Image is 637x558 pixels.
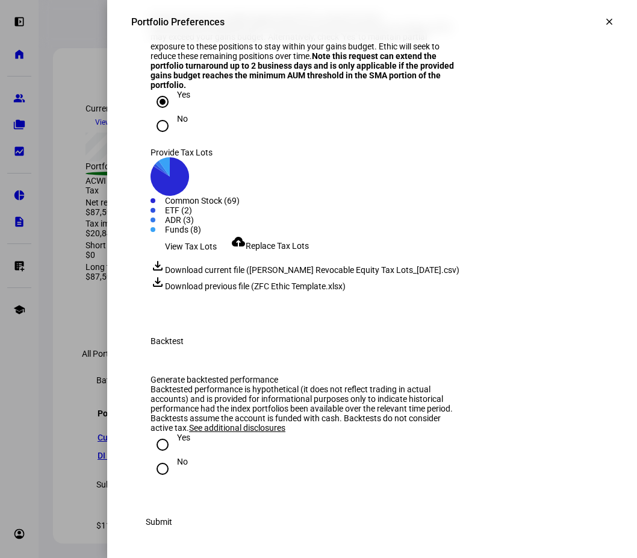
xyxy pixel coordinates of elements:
mat-icon: file_download [151,259,165,273]
span: Submit [146,510,172,534]
span: Replace Tax Lots [246,241,309,251]
div: ADR (3) [165,215,594,225]
button: View Tax Lots [151,234,231,259]
div: Provide Tax Lots [151,148,461,157]
span: Download previous file (ZFC Ethic Template.xlsx) [165,281,346,291]
div: Generate backtested performance [151,375,461,384]
span: See additional disclosures [189,423,285,433]
div: Portfolio Preferences [131,16,225,28]
div: Backtest [151,336,184,346]
div: Yes [177,433,190,442]
div: Backtested performance is hypothetical (it does not reflect trading in actual accounts) and is pr... [151,384,461,433]
div: ETF (2) [165,205,594,215]
span: Download current file ([PERSON_NAME] Revocable Equity Tax Lots_[DATE].csv) [165,265,459,275]
div: Yes [177,90,190,99]
div: By default Ethic liquidates all ETFs and mutual funds outside your strategy, which may exceed you... [151,22,461,90]
span: View Tax Lots [165,234,217,259]
div: No [177,457,188,466]
div: Common Stock (69) [165,196,594,205]
div: Funds (8) [165,225,594,234]
div: No [177,114,188,124]
button: Submit [131,510,187,534]
b: Note this request can extend the portfolio turnaround up to 2 business days and is only applicabl... [151,51,454,90]
mat-icon: cloud_upload [231,234,246,249]
mat-icon: file_download [151,275,165,289]
mat-icon: clear [604,16,615,27]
